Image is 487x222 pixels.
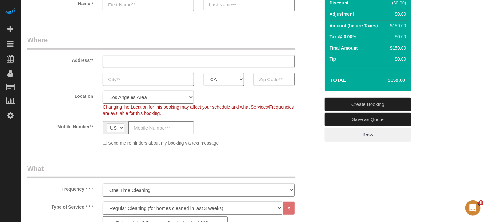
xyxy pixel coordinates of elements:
[103,104,294,116] span: Changing the Location for this booking may affect your schedule and what Services/Frequencies are...
[478,200,483,205] span: 3
[22,202,98,210] label: Type of Service * * *
[330,11,354,17] label: Adjustment
[330,22,378,29] label: Amount (before Taxes)
[22,121,98,130] label: Mobile Number**
[330,56,336,62] label: Tip
[331,77,346,83] strong: Total
[108,141,219,146] span: Send me reminders about my booking via text message
[387,22,406,29] div: $159.00
[387,45,406,51] div: $159.00
[465,200,481,216] iframe: Intercom live chat
[325,113,411,126] a: Save as Quote
[387,11,406,17] div: $0.00
[254,73,294,86] input: Zip Code**
[4,6,17,15] img: Automaid Logo
[325,128,411,141] a: Back
[369,78,405,83] h4: $159.00
[22,91,98,99] label: Location
[330,34,356,40] label: Tax @ 0.00%
[128,121,194,134] input: Mobile Number**
[330,45,358,51] label: Final Amount
[27,35,295,50] legend: Where
[27,164,295,178] legend: What
[387,56,406,62] div: $0.00
[325,98,411,111] a: Create Booking
[22,184,98,192] label: Frequency * * *
[387,34,406,40] div: $0.00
